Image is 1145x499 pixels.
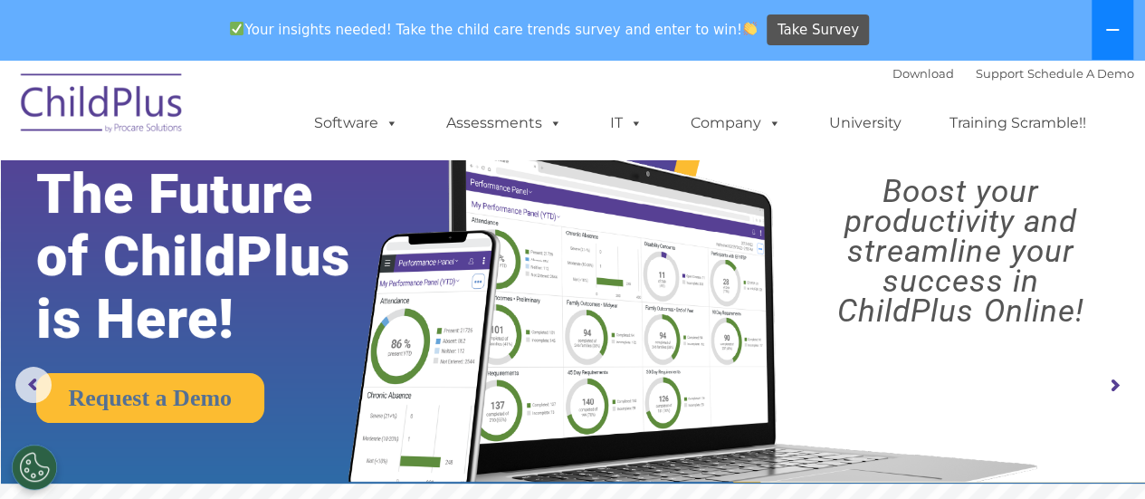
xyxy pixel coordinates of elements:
[1027,66,1134,81] a: Schedule A Demo
[811,105,920,141] a: University
[743,22,757,35] img: 👏
[767,14,869,46] a: Take Survey
[892,66,1134,81] font: |
[673,105,799,141] a: Company
[791,177,1131,326] rs-layer: Boost your productivity and streamline your success in ChildPlus Online!
[428,105,580,141] a: Assessments
[892,66,954,81] a: Download
[976,66,1024,81] a: Support
[36,373,265,423] a: Request a Demo
[230,22,243,35] img: ✅
[12,445,57,490] button: Cookies Settings
[296,105,416,141] a: Software
[931,105,1104,141] a: Training Scramble!!
[36,163,402,350] rs-layer: The Future of ChildPlus is Here!
[12,61,193,151] img: ChildPlus by Procare Solutions
[778,14,859,46] span: Take Survey
[592,105,661,141] a: IT
[223,12,765,47] span: Your insights needed! Take the child care trends survey and enter to win!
